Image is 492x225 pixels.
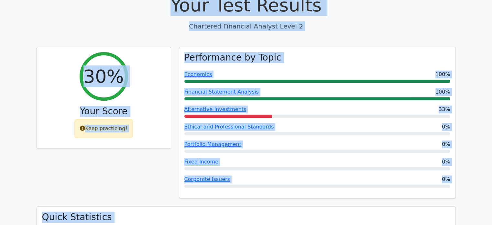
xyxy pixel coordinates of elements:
[184,124,274,130] a: Ethical and Professional Standards
[74,119,133,138] div: Keep practicing!
[42,106,166,117] h3: Your Score
[442,123,450,131] span: 0%
[184,159,218,165] a: Fixed Income
[184,52,281,63] h3: Performance by Topic
[83,65,124,87] h2: 30%
[442,175,450,183] span: 0%
[37,21,456,31] p: Chartered Financial Analyst Level 2
[184,71,212,77] a: Economics
[435,88,450,96] span: 100%
[42,212,450,223] h3: Quick Statistics
[442,158,450,166] span: 0%
[439,106,450,113] span: 33%
[184,89,259,95] a: Financial Statement Analysis
[442,141,450,148] span: 0%
[184,176,230,182] a: Corporate Issuers
[184,106,246,112] a: Alternative Investments
[435,71,450,78] span: 100%
[184,141,241,147] a: Portfolio Management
